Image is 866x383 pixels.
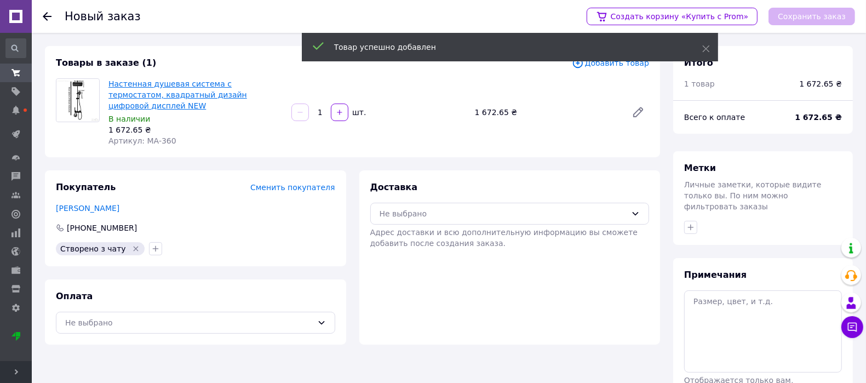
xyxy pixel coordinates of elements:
svg: Удалить метку [131,244,140,253]
span: Оплата [56,291,93,301]
span: Метки [684,163,716,173]
span: Адрес доставки и всю дополнительную информацию вы сможете добавить после создания заказа. [370,228,638,248]
span: Сменить покупателя [250,183,335,192]
a: Настенная душевая система с термостатом, квадратный дизайн цифровой дисплей NEW [108,79,247,110]
span: 1 672.65 ₴ [795,112,842,123]
div: Всего к оплате [684,112,795,123]
span: В наличии [108,115,150,123]
span: Личные заметки, которые видите только вы. По ним можно фильтровать заказы [684,180,822,211]
span: [PHONE_NUMBER] [67,224,137,232]
div: Вернуться назад [43,11,51,22]
img: Настенная душевая система с термостатом, квадратный дизайн цифровой дисплей NEW [56,79,99,122]
span: Покупатель [56,182,116,192]
div: Не выбрано [380,208,627,220]
a: Создать корзину «Купить с Prom» [587,8,758,25]
button: Чат с покупателем [841,316,863,338]
div: Не выбрано [65,317,313,329]
span: Доставка [370,182,418,192]
a: [PERSON_NAME] [56,204,119,213]
span: Створено з чату [60,244,126,253]
span: Примечания [684,270,747,280]
div: шт. [349,107,367,118]
a: Редактировать [627,101,649,123]
div: Товар успешно добавлен [334,42,675,53]
div: 1 672.65 ₴ [471,105,623,120]
div: 1 672.65 ₴ [108,124,283,135]
span: Артикул: MA-360 [108,136,176,145]
span: Товары в заказе (1) [56,58,156,68]
div: Новый заказ [65,11,141,22]
span: 1 672.65 ₴ [799,78,842,89]
span: 1 товар [684,79,715,88]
